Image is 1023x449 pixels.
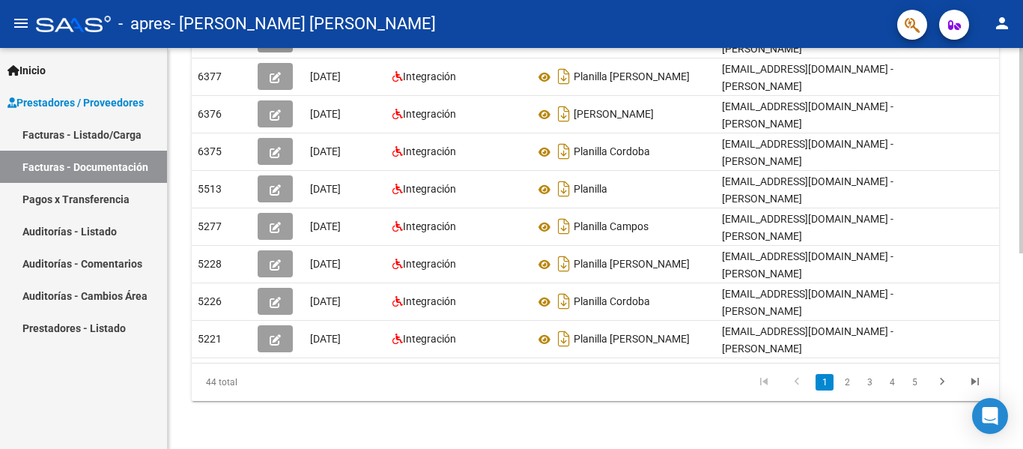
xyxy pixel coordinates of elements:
span: [EMAIL_ADDRESS][DOMAIN_NAME] - [PERSON_NAME] [722,63,893,92]
span: [DATE] [310,108,341,120]
span: [EMAIL_ADDRESS][DOMAIN_NAME] - [PERSON_NAME] [722,250,893,280]
span: [EMAIL_ADDRESS][DOMAIN_NAME] - [PERSON_NAME] [722,100,893,130]
a: 5 [905,374,923,391]
span: [EMAIL_ADDRESS][DOMAIN_NAME] - [PERSON_NAME] [722,288,893,317]
span: [EMAIL_ADDRESS][DOMAIN_NAME] - [PERSON_NAME] [722,175,893,205]
span: [DATE] [310,295,341,307]
a: 3 [860,374,878,391]
span: Integración [403,183,456,195]
span: - [PERSON_NAME] [PERSON_NAME] [171,7,436,40]
span: [EMAIL_ADDRESS][DOMAIN_NAME] - [PERSON_NAME] [722,325,893,355]
span: 6376 [198,108,222,120]
li: page 3 [858,370,881,395]
i: Descargar documento [554,214,574,238]
span: Planilla [574,184,607,196]
li: page 2 [836,370,858,395]
div: 44 total [192,364,350,401]
span: [EMAIL_ADDRESS][DOMAIN_NAME] - [PERSON_NAME] [722,213,893,242]
mat-icon: person [993,14,1011,32]
span: Planilla [PERSON_NAME] [574,71,690,83]
span: Integración [403,333,456,345]
a: go to previous page [783,374,811,391]
li: page 4 [881,370,903,395]
i: Descargar documento [554,64,574,88]
i: Descargar documento [554,139,574,163]
a: go to last page [961,374,989,391]
span: [EMAIL_ADDRESS][DOMAIN_NAME] - [PERSON_NAME] [722,138,893,167]
a: go to next page [928,374,956,391]
span: 5513 [198,183,222,195]
span: Integración [403,220,456,232]
span: [PERSON_NAME] [574,109,654,121]
span: [DATE] [310,333,341,345]
i: Descargar documento [554,102,574,126]
i: Descargar documento [554,289,574,313]
span: Integración [403,258,456,270]
span: Planilla [PERSON_NAME] [574,259,690,271]
li: page 5 [903,370,926,395]
span: 5228 [198,258,222,270]
span: 5226 [198,295,222,307]
span: Planilla Campos [574,221,649,233]
span: [DATE] [310,70,341,82]
span: Integración [403,145,456,157]
span: Integración [403,108,456,120]
span: [DATE] [310,183,341,195]
span: 5277 [198,220,222,232]
span: Integración [403,70,456,82]
i: Descargar documento [554,177,574,201]
span: 6377 [198,70,222,82]
div: Open Intercom Messenger [972,398,1008,434]
a: 1 [816,374,834,391]
span: [DATE] [310,220,341,232]
li: page 1 [813,370,836,395]
span: [DATE] [310,258,341,270]
i: Descargar documento [554,327,574,351]
a: go to first page [750,374,778,391]
a: 2 [838,374,856,391]
mat-icon: menu [12,14,30,32]
span: Planilla [PERSON_NAME] [574,334,690,346]
span: Integración [403,295,456,307]
span: 6375 [198,145,222,157]
a: 4 [883,374,901,391]
span: [DATE] [310,145,341,157]
span: Inicio [7,62,46,79]
i: Descargar documento [554,252,574,276]
span: - apres [118,7,171,40]
span: Planilla Cordoba [574,146,650,158]
span: Planilla Cordoba [574,296,650,308]
span: Prestadores / Proveedores [7,94,144,111]
span: 5221 [198,333,222,345]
